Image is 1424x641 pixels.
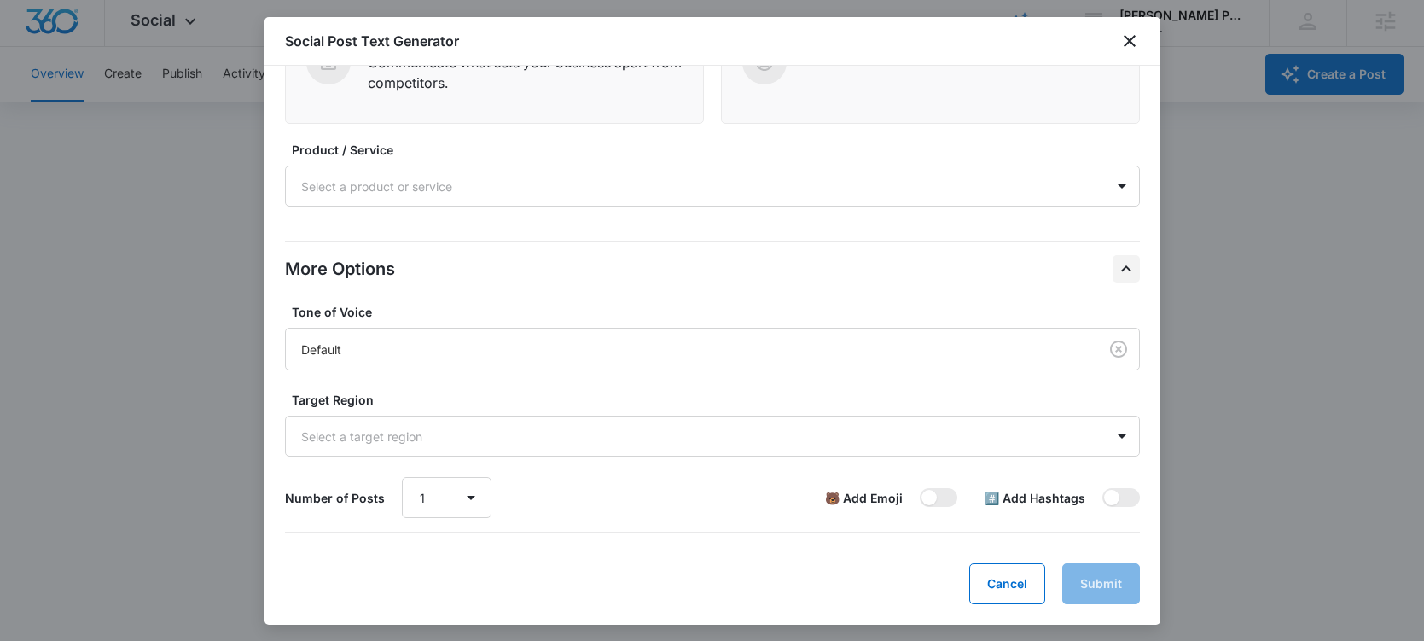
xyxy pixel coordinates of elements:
[301,341,1076,358] div: Default
[825,489,903,507] label: 🐻 Add Emoji
[985,489,1085,507] label: #️⃣ Add Hashtags
[285,489,385,507] label: Number of Posts
[292,391,1147,409] label: Target Region
[1119,31,1140,51] button: close
[1105,335,1132,363] button: Clear
[285,256,395,282] p: More Options
[969,563,1045,604] button: Cancel
[292,303,1147,321] label: Tone of Voice
[1113,255,1140,283] button: More Options
[292,141,1147,159] label: Product / Service
[285,31,459,51] h1: Social Post Text Generator
[368,52,683,93] p: Communicate what sets your business apart from competitors.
